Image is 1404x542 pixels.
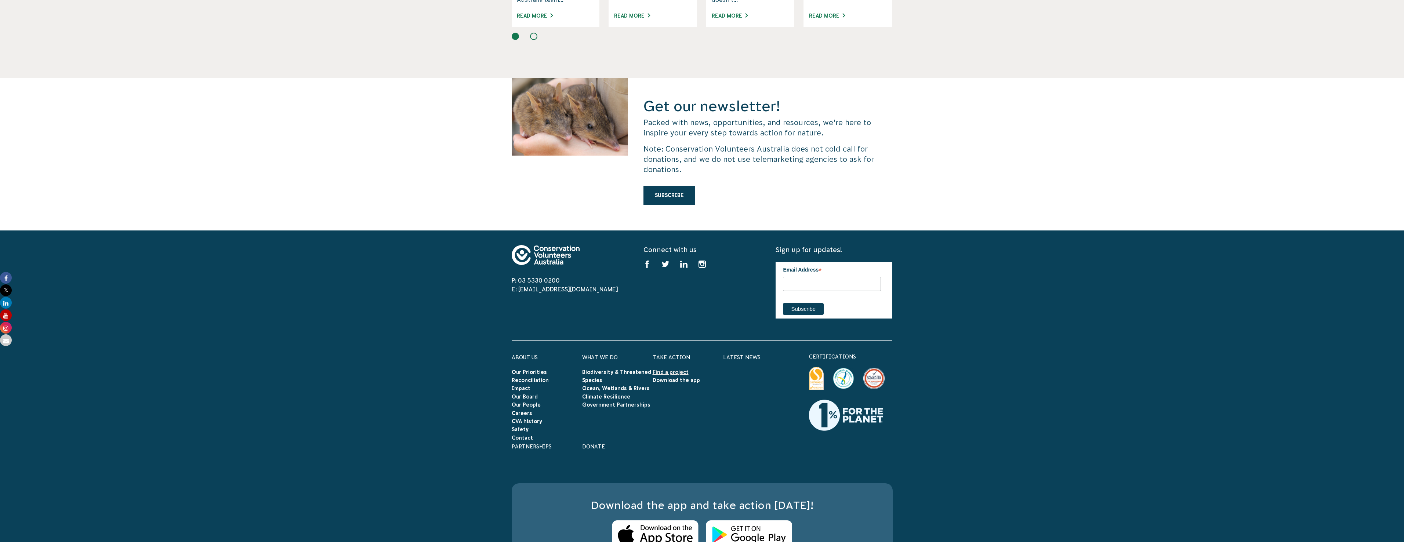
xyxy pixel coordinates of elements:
a: Government Partnerships [582,402,650,408]
a: Our People [512,402,541,408]
a: Donate [582,444,605,450]
a: Our Board [512,394,538,400]
a: Latest News [723,354,761,360]
img: logo-footer.svg [512,245,580,265]
a: Take Action [653,354,690,360]
a: Read More [614,13,650,19]
input: Subscribe [783,303,824,315]
a: Read More [712,13,748,19]
a: Find a project [653,369,689,375]
a: Subscribe [643,186,695,205]
p: certifications [809,352,893,361]
a: Our Priorities [512,369,547,375]
h2: Get our newsletter! [643,97,892,116]
a: CVA history [512,418,542,424]
h5: Connect with us [643,245,760,254]
a: E: [EMAIL_ADDRESS][DOMAIN_NAME] [512,286,618,292]
p: Note: Conservation Volunteers Australia does not cold call for donations, and we do not use telem... [643,144,892,175]
a: Download the app [653,377,700,383]
a: Impact [512,385,530,391]
a: What We Do [582,354,618,360]
a: Partnerships [512,444,552,450]
p: Packed with news, opportunities, and resources, we’re here to inspire your every step towards act... [643,117,892,138]
h5: Sign up for updates! [776,245,892,254]
a: Biodiversity & Threatened Species [582,369,651,383]
label: Email Address [783,262,881,276]
a: Read More [517,13,553,19]
a: P: 03 5330 0200 [512,277,560,284]
a: Climate Resilience [582,394,630,400]
a: Ocean, Wetlands & Rivers [582,385,650,391]
a: Read More [809,13,845,19]
a: Careers [512,410,532,416]
a: Reconciliation [512,377,549,383]
a: Safety [512,426,529,432]
a: Contact [512,435,533,441]
h3: Download the app and take action [DATE]! [526,498,878,513]
a: About Us [512,354,538,360]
